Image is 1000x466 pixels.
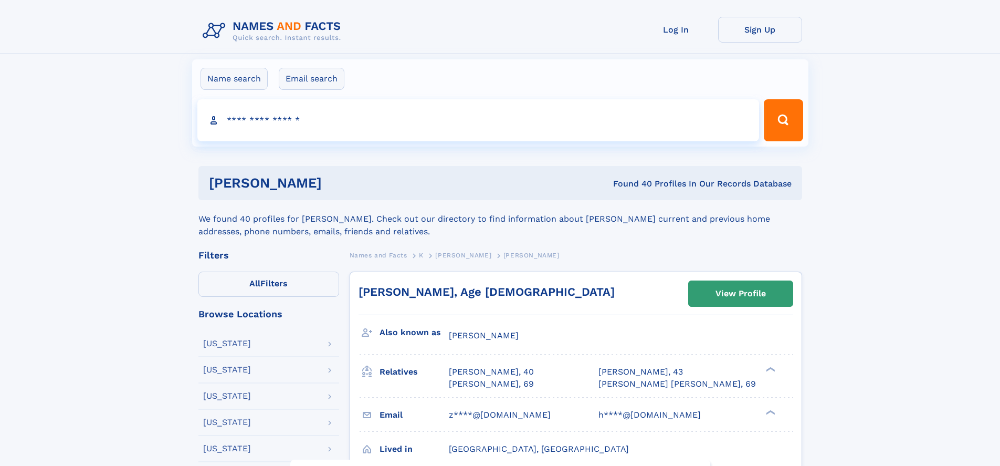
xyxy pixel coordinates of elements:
div: [US_STATE] [203,418,251,427]
a: [PERSON_NAME], 69 [449,378,534,390]
a: View Profile [689,281,793,306]
div: We found 40 profiles for [PERSON_NAME]. Check out our directory to find information about [PERSON... [198,200,802,238]
label: Email search [279,68,344,90]
a: [PERSON_NAME], 40 [449,366,534,378]
button: Search Button [764,99,803,141]
a: [PERSON_NAME] [PERSON_NAME], 69 [598,378,756,390]
div: [US_STATE] [203,392,251,400]
span: K [419,252,424,259]
img: Logo Names and Facts [198,17,350,45]
div: ❯ [763,409,776,416]
div: [US_STATE] [203,366,251,374]
div: [US_STATE] [203,339,251,348]
a: Log In [634,17,718,43]
a: [PERSON_NAME], Age [DEMOGRAPHIC_DATA] [359,285,615,298]
span: [PERSON_NAME] [435,252,491,259]
span: All [249,278,260,288]
label: Filters [198,272,339,297]
a: Names and Facts [350,248,407,262]
h3: Also known as [380,324,449,341]
h3: Lived in [380,440,449,458]
a: Sign Up [718,17,802,43]
label: Name search [201,68,268,90]
div: Filters [198,251,339,260]
h1: [PERSON_NAME] [209,177,468,190]
div: [US_STATE] [203,444,251,453]
div: ❯ [763,366,776,373]
div: Found 40 Profiles In Our Records Database [467,178,792,190]
h3: Email [380,406,449,424]
span: [GEOGRAPHIC_DATA], [GEOGRAPHIC_DATA] [449,444,629,454]
input: search input [197,99,760,141]
a: [PERSON_NAME], 43 [598,366,683,378]
span: [PERSON_NAME] [449,330,519,340]
h3: Relatives [380,363,449,381]
div: Browse Locations [198,309,339,319]
a: [PERSON_NAME] [435,248,491,262]
div: View Profile [715,282,766,306]
a: K [419,248,424,262]
span: [PERSON_NAME] [503,252,560,259]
